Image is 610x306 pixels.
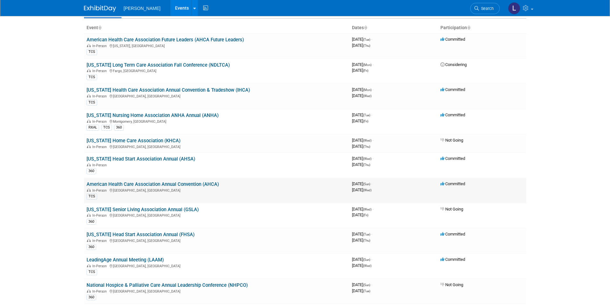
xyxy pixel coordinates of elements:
[87,74,97,80] div: TCS
[352,144,370,149] span: [DATE]
[440,37,465,42] span: Committed
[98,25,101,30] a: Sort by Event Name
[87,289,91,293] img: In-Person Event
[87,244,96,250] div: 360
[92,188,109,193] span: In-Person
[84,22,349,33] th: Event
[352,238,370,243] span: [DATE]
[87,93,347,98] div: [GEOGRAPHIC_DATA], [GEOGRAPHIC_DATA]
[87,181,219,187] a: American Health Care Association Annual Convention (AHCA)
[92,120,109,124] span: In-Person
[87,168,96,174] div: 360
[371,257,372,262] span: -
[371,282,372,287] span: -
[87,288,347,294] div: [GEOGRAPHIC_DATA], [GEOGRAPHIC_DATA]
[87,156,195,162] a: [US_STATE] Head Start Association Annual (AHSA)
[440,257,465,262] span: Committed
[372,87,373,92] span: -
[440,87,465,92] span: Committed
[92,145,109,149] span: In-Person
[363,289,370,293] span: (Tue)
[440,156,465,161] span: Committed
[92,239,109,243] span: In-Person
[352,112,372,117] span: [DATE]
[92,69,109,73] span: In-Person
[87,44,91,47] img: In-Person Event
[87,239,91,242] img: In-Person Event
[440,232,465,236] span: Committed
[87,138,180,144] a: [US_STATE] Home Care Association (KHCA)
[87,62,230,68] a: [US_STATE] Long Term Care Association Fall Conference (NDLTCA)
[124,6,161,11] span: [PERSON_NAME]
[363,208,372,211] span: (Wed)
[363,182,370,186] span: (Sun)
[92,289,109,294] span: In-Person
[363,38,370,41] span: (Tue)
[352,187,372,192] span: [DATE]
[92,264,109,268] span: In-Person
[352,68,368,73] span: [DATE]
[87,144,347,149] div: [GEOGRAPHIC_DATA], [GEOGRAPHIC_DATA]
[87,207,199,212] a: [US_STATE] Senior Living Association Annual (GSLA)
[92,94,109,98] span: In-Person
[87,145,91,148] img: In-Person Event
[352,87,373,92] span: [DATE]
[363,157,372,161] span: (Wed)
[92,213,109,218] span: In-Person
[87,188,91,192] img: In-Person Event
[364,25,367,30] a: Sort by Start Date
[87,187,347,193] div: [GEOGRAPHIC_DATA], [GEOGRAPHIC_DATA]
[440,112,465,117] span: Committed
[508,2,520,14] img: Lorrel Filliater
[87,112,219,118] a: [US_STATE] Nursing Home Association ANHA Annual (ANHA)
[352,263,372,268] span: [DATE]
[352,181,372,186] span: [DATE]
[479,6,494,11] span: Search
[363,113,370,117] span: (Tue)
[352,288,370,293] span: [DATE]
[87,264,91,267] img: In-Person Event
[363,94,372,98] span: (Wed)
[363,213,368,217] span: (Fri)
[87,69,91,72] img: In-Person Event
[92,163,109,167] span: In-Person
[352,93,372,98] span: [DATE]
[363,283,370,287] span: (Sun)
[438,22,526,33] th: Participation
[87,37,244,43] a: American Health Care Association Future Leaders (AHCA Future Leaders)
[363,233,370,236] span: (Tue)
[371,232,372,236] span: -
[372,62,373,67] span: -
[363,264,372,268] span: (Wed)
[87,238,347,243] div: [GEOGRAPHIC_DATA], [GEOGRAPHIC_DATA]
[371,112,372,117] span: -
[371,181,372,186] span: -
[87,257,164,263] a: LeadingAge Annual Meeting (LAAM)
[114,125,124,130] div: 360
[440,207,463,211] span: Not Going
[363,163,370,167] span: (Thu)
[87,269,97,275] div: TCS
[87,163,91,166] img: In-Person Event
[352,37,372,42] span: [DATE]
[371,37,372,42] span: -
[352,232,372,236] span: [DATE]
[352,138,373,143] span: [DATE]
[87,294,96,300] div: 360
[470,3,500,14] a: Search
[87,125,99,130] div: RXAL
[352,212,368,217] span: [DATE]
[87,43,347,48] div: [US_STATE], [GEOGRAPHIC_DATA]
[467,25,470,30] a: Sort by Participation Type
[87,49,97,55] div: TCS
[372,156,373,161] span: -
[363,44,370,47] span: (Thu)
[87,213,91,217] img: In-Person Event
[352,62,373,67] span: [DATE]
[87,263,347,268] div: [GEOGRAPHIC_DATA], [GEOGRAPHIC_DATA]
[440,181,465,186] span: Committed
[352,156,373,161] span: [DATE]
[352,43,370,48] span: [DATE]
[352,257,372,262] span: [DATE]
[440,62,467,67] span: Considering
